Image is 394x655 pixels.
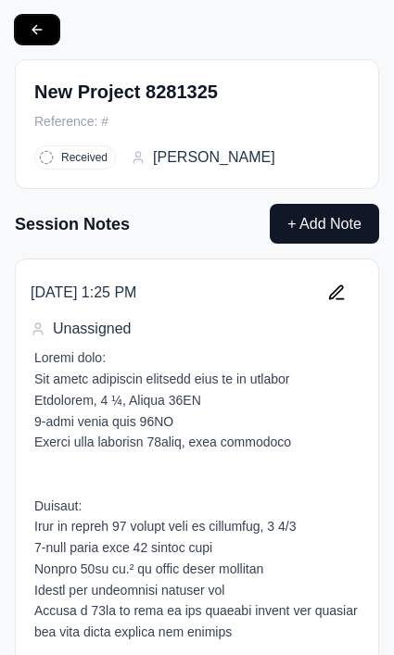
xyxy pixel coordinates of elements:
button: + Add Note [270,204,379,244]
div: [DATE] 1:25 PM [31,282,136,304]
div: [PERSON_NAME] [131,146,275,169]
div: Session Notes [15,211,130,237]
div: Unassigned [31,318,363,340]
p: Received [61,150,108,165]
div: Reference: # [34,112,360,131]
div: New Project 8281325 [34,79,360,105]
